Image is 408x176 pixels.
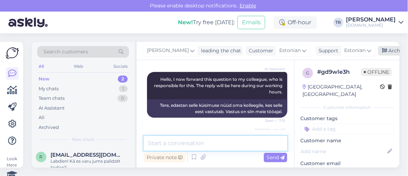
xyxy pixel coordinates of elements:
[346,17,404,28] a: [PERSON_NAME][DOMAIN_NAME]
[361,68,392,76] span: Offline
[6,47,19,59] img: Askly Logo
[316,47,339,54] div: Support
[300,115,394,122] p: Customer tags
[259,118,285,123] span: Seen ✓ 7:15
[39,124,59,131] div: Archived
[147,47,189,54] span: [PERSON_NAME]
[144,153,185,162] div: Private note
[345,47,366,54] span: Estonian
[51,158,131,171] div: Labdien! Kā es varu jums palīdzēt šodien?
[238,2,258,9] span: Enable
[39,95,65,102] div: Team chats
[279,47,301,54] span: Estonian
[51,152,123,158] span: robins38@inbox.lv
[259,66,285,72] span: AI Assistant
[255,128,285,133] span: [PERSON_NAME]
[178,18,235,27] div: Try free [DATE]:
[37,62,45,71] div: All
[198,47,241,54] div: leading the chat
[39,76,49,83] div: New
[39,114,45,121] div: All
[40,154,43,159] span: r
[346,17,396,22] div: [PERSON_NAME]
[267,154,285,161] span: Send
[334,18,343,27] div: TR
[300,124,394,134] input: Add a tag
[178,19,193,26] b: New!
[300,104,394,111] div: Customer information
[246,47,273,54] div: Customer
[300,167,394,175] p: [EMAIL_ADDRESS][DOMAIN_NAME]
[317,68,361,76] div: # gd9wle3h
[119,85,128,92] div: 1
[300,160,394,167] p: Customer email
[118,76,128,83] div: 2
[300,137,394,144] p: Customer name
[118,95,128,102] div: 0
[154,77,283,94] span: Hello, I now forward this question to my colleague, who is responsible for this. The reply will b...
[302,83,380,98] div: [GEOGRAPHIC_DATA], [GEOGRAPHIC_DATA]
[44,48,88,56] span: Search customers
[306,70,309,76] span: g
[301,148,386,155] input: Add name
[112,62,129,71] div: Socials
[39,85,59,92] div: My chats
[147,99,287,118] div: Tere, edastan selle küsimuse nüüd oma kolleegile, kes selle eest vastutab. Vastus on siin meie tö...
[73,62,85,71] div: Web
[238,16,265,29] button: Emails
[39,105,65,112] div: AI Assistant
[346,22,396,28] div: [DOMAIN_NAME]
[274,16,317,29] div: Off-hour
[72,136,94,143] span: New chats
